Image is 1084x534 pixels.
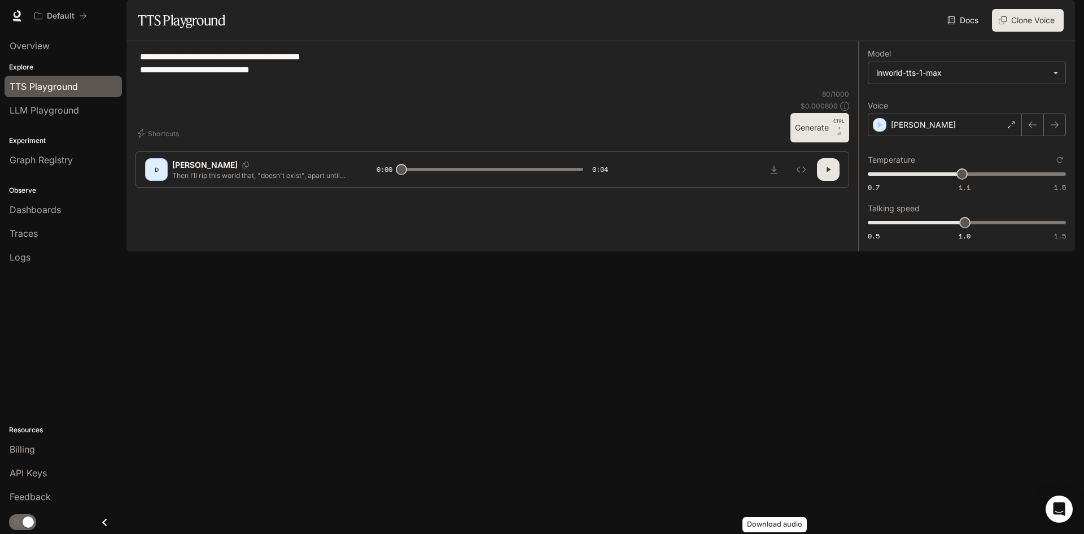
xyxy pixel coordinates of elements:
[1046,496,1073,523] div: Open Intercom Messenger
[868,156,915,164] p: Temperature
[742,517,807,532] div: Download audio
[1054,183,1066,192] span: 1.5
[822,89,849,99] p: 80 / 1000
[868,50,891,58] p: Model
[763,158,785,181] button: Download audio
[592,164,608,175] span: 0:04
[377,164,392,175] span: 0:00
[992,9,1064,32] button: Clone Voice
[891,119,956,131] p: [PERSON_NAME]
[868,183,880,192] span: 0.7
[868,62,1065,84] div: inworld-tts-1-max
[833,118,845,131] p: CTRL +
[135,124,183,142] button: Shortcuts
[29,5,92,27] button: All workspaces
[790,113,849,142] button: GenerateCTRL +⏎
[790,158,812,181] button: Inspect
[876,67,1047,79] div: inworld-tts-1-max
[238,162,253,168] button: Copy Voice ID
[801,101,838,111] p: $ 0.000800
[959,183,971,192] span: 1.1
[959,231,971,241] span: 1.0
[945,9,983,32] a: Docs
[868,205,920,212] p: Talking speed
[172,159,238,171] p: [PERSON_NAME]
[138,9,225,32] h1: TTS Playground
[868,102,888,110] p: Voice
[833,118,845,138] p: ⏎
[1054,231,1066,241] span: 1.5
[172,171,349,180] p: Then I’ll rip this world that, "doesn't exist", apart until she’s alive in you.
[47,11,75,21] p: Default
[1054,154,1066,166] button: Reset to default
[147,160,165,179] div: D
[868,231,880,241] span: 0.5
